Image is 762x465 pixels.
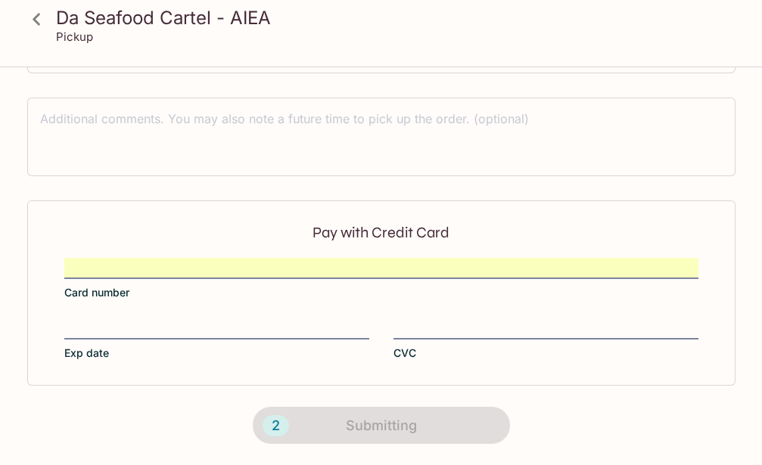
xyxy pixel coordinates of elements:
h3: Da Seafood Cartel - AIEA [56,6,732,29]
span: Exp date [64,346,109,361]
span: Card number [64,285,129,300]
p: Pickup [56,29,93,44]
iframe: Secure card number input frame [64,259,698,276]
p: Pay with Credit Card [64,225,698,240]
iframe: Secure CVC input frame [393,320,698,336]
iframe: Secure expiration date input frame [64,320,369,336]
span: CVC [393,346,416,361]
